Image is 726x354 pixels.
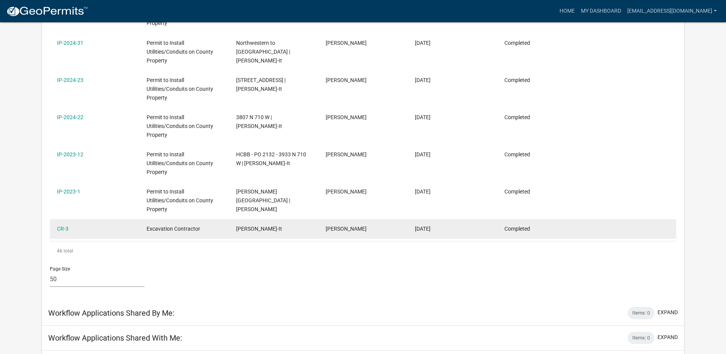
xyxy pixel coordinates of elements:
a: My Dashboard [578,4,624,18]
a: Home [556,4,578,18]
span: 2364 CR S 465 W | Berry-It [236,77,286,92]
span: 09/07/2023 [415,226,431,232]
span: Completed [504,40,530,46]
span: Northwestern to Galveston | Berry-It [236,40,290,64]
h5: Workflow Applications Shared By Me: [48,308,175,318]
span: Justin Suhre [326,77,367,83]
span: 3807 N 710 W | Berry-It [236,114,282,129]
a: IP-2024-23 [57,77,83,83]
a: [EMAIL_ADDRESS][DOMAIN_NAME] [624,4,720,18]
a: IP-2023-1 [57,188,80,195]
a: IP-2024-22 [57,114,83,120]
button: expand [657,333,678,341]
div: Items: 0 [628,307,654,319]
a: IP-2023-12 [57,151,83,157]
span: Justin Suhre [326,40,367,46]
div: Items: 0 [628,332,654,344]
span: Justin Suhre [326,114,367,120]
span: 02/23/2024 [415,77,431,83]
span: Justin Suhre [326,226,367,232]
span: Completed [504,114,530,120]
span: Howard Elementary School | Justin Suhre [236,188,290,212]
span: 09/07/2023 [415,188,431,195]
span: 04/19/2024 [415,40,431,46]
span: Justin Suhre [326,151,367,157]
span: Completed [504,188,530,195]
span: Completed [504,77,530,83]
div: 46 total [50,241,676,261]
span: HCBB - PO 2132 - 3933 N 710 W | Berry-It [236,151,306,166]
span: Permit to Install Utilities/Conduits on County Property [147,77,213,101]
h5: Workflow Applications Shared With Me: [48,333,182,343]
span: Completed [504,226,530,232]
span: Permit to Install Utilities/Conduits on County Property [147,188,213,212]
span: Justin Suhre [326,188,367,195]
button: expand [657,308,678,316]
span: 11/17/2023 [415,151,431,157]
a: CR-3 [57,226,69,232]
span: Permit to Install Utilities/Conduits on County Property [147,151,213,175]
a: IP-2024-31 [57,40,83,46]
span: Permit to Install Utilities/Conduits on County Property [147,114,213,138]
span: Excavation Contractor [147,226,200,232]
span: 02/19/2024 [415,114,431,120]
span: Berry-It [236,226,282,232]
span: Permit to Install Utilities/Conduits on County Property [147,40,213,64]
span: Completed [504,151,530,157]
